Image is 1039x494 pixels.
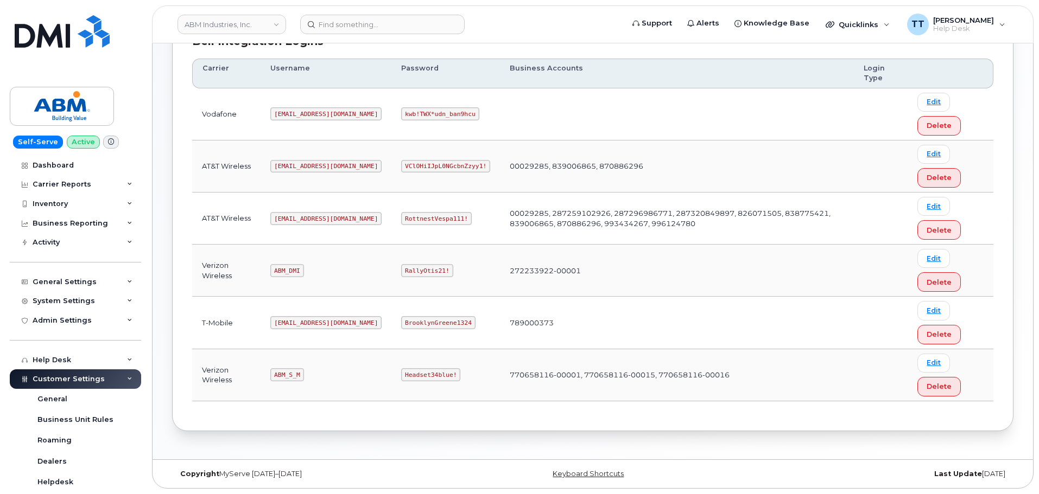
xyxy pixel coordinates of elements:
code: [EMAIL_ADDRESS][DOMAIN_NAME] [270,160,382,173]
a: Support [625,12,680,34]
span: Delete [927,172,952,183]
th: Username [261,59,391,88]
span: Delete [927,277,952,287]
a: Alerts [680,12,727,34]
div: MyServe [DATE]–[DATE] [172,470,453,478]
code: kwb!TWX*udn_ban9hcu [401,107,479,120]
th: Login Type [854,59,908,88]
code: VClOHiIJpL0NGcbnZzyy1! [401,160,490,173]
strong: Last Update [934,470,982,478]
td: Verizon Wireless [192,349,261,401]
a: Edit [917,301,950,320]
a: Edit [917,197,950,216]
button: Delete [917,377,961,396]
th: Business Accounts [500,59,854,88]
div: Travis Tedesco [899,14,1013,35]
div: [DATE] [733,470,1013,478]
span: Support [642,18,672,29]
td: T-Mobile [192,297,261,349]
a: Edit [917,354,950,373]
td: 789000373 [500,297,854,349]
td: 00029285, 839006865, 870886296 [500,140,854,193]
td: AT&T Wireless [192,193,261,245]
button: Delete [917,325,961,344]
code: [EMAIL_ADDRESS][DOMAIN_NAME] [270,107,382,120]
a: ABM Industries, Inc. [178,15,286,34]
button: Delete [917,272,961,292]
td: 00029285, 287259102926, 287296986771, 287320849897, 826071505, 838775421, 839006865, 870886296, 9... [500,193,854,245]
code: Headset34blue! [401,368,460,381]
span: Delete [927,381,952,392]
td: AT&T Wireless [192,140,261,193]
th: Carrier [192,59,261,88]
th: Password [391,59,500,88]
a: Edit [917,249,950,268]
span: [PERSON_NAME] [933,16,994,24]
a: Knowledge Base [727,12,817,34]
code: [EMAIL_ADDRESS][DOMAIN_NAME] [270,316,382,329]
a: Edit [917,93,950,112]
a: Keyboard Shortcuts [553,470,624,478]
button: Delete [917,116,961,136]
code: [EMAIL_ADDRESS][DOMAIN_NAME] [270,212,382,225]
td: 272233922-00001 [500,245,854,297]
code: BrooklynGreene1324 [401,316,475,329]
a: Edit [917,145,950,164]
button: Delete [917,220,961,240]
input: Find something... [300,15,465,34]
span: Help Desk [933,24,994,33]
span: Quicklinks [839,20,878,29]
span: Knowledge Base [744,18,809,29]
span: Alerts [696,18,719,29]
button: Delete [917,168,961,188]
code: ABM_DMI [270,264,303,277]
td: Vodafone [192,88,261,140]
span: Delete [927,329,952,339]
div: Quicklinks [818,14,897,35]
code: RottnestVespa111! [401,212,472,225]
span: TT [911,18,924,31]
code: RallyOtis21! [401,264,453,277]
span: Delete [927,120,952,131]
code: ABM_S_M [270,368,303,381]
td: 770658116-00001, 770658116-00015, 770658116-00016 [500,349,854,401]
td: Verizon Wireless [192,245,261,297]
strong: Copyright [180,470,219,478]
span: Delete [927,225,952,235]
